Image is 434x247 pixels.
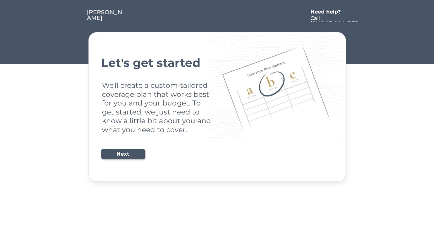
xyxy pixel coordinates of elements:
[102,81,212,134] div: We'll create a custom-tailored coverage plan that works best for you and your budget. To get star...
[310,16,360,22] a: Call [PHONE_NUMBER]
[101,57,333,69] div: Let's get started
[87,9,124,21] div: [PERSON_NAME]
[310,16,360,31] div: Call [PHONE_NUMBER]
[87,9,124,22] a: [PERSON_NAME]
[310,9,347,14] div: Need help?
[101,149,145,159] button: Next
